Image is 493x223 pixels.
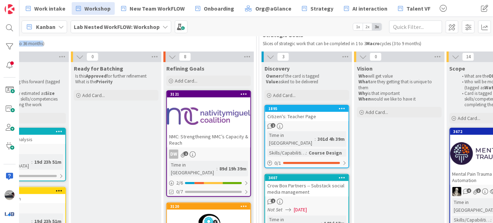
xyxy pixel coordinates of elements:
span: AI interaction [352,4,387,13]
div: 3407 [268,175,349,180]
span: 0/7 [176,188,183,195]
span: : [216,165,218,173]
p: of the card is tagged [266,73,348,79]
strong: Value [266,79,278,85]
img: avatar [5,209,14,219]
strong: Approved [86,73,107,79]
span: 1 [184,151,188,156]
strong: Who [358,73,368,79]
span: 0 / 1 [274,159,281,167]
a: Onboarding [191,2,238,15]
img: Visit kanbanzone.com [5,4,14,14]
div: Course Design [307,149,344,157]
span: Onboarding [204,4,234,13]
span: Ready for Batching [74,65,123,72]
span: Add Card... [82,92,105,98]
a: Work intake [22,2,70,15]
div: Crow Box Partners -- Substack social media management [265,181,349,197]
span: 14 [462,53,474,61]
span: : [315,135,316,143]
div: 89d 19h 39m [218,165,248,173]
strong: When [358,96,371,102]
span: [DATE] [294,206,307,213]
span: 2x [363,23,372,30]
p: is that important [358,91,440,96]
strong: Priority [96,79,113,85]
div: 1895Citizen's: Teacher Page [265,106,349,121]
span: Add Card... [273,92,296,98]
strong: What [358,79,370,85]
div: Time in [GEOGRAPHIC_DATA] [267,131,315,147]
span: Add Card... [458,115,481,121]
span: Talent VF [406,4,430,13]
p: What is the [75,79,157,85]
a: New Team WorkFLOW [117,2,189,15]
div: NMC: Strengthening NMC’s Capacity & Reach [167,132,250,147]
div: 1895 [268,106,349,111]
strong: Why [358,90,368,96]
span: 2 [476,188,481,193]
span: 3 [277,53,289,61]
span: Add Card... [366,109,388,115]
div: 1895 [265,106,349,112]
div: Time in [GEOGRAPHIC_DATA] [169,161,216,176]
div: 301d 4h 39m [316,135,346,143]
div: DW [167,150,250,159]
i: Not Set [267,206,283,213]
span: 2 / 6 [176,179,183,187]
div: DW [169,150,178,159]
span: Refining Goals [166,65,204,72]
span: Org@aGlance [255,4,291,13]
span: 0 [87,53,99,61]
span: Workshop [84,4,111,13]
a: Strategy [298,2,338,15]
div: 2/6 [167,179,250,187]
div: 3121NMC: Strengthening NMC’s Capacity & Reach [167,91,250,147]
span: New Team WorkFLOW [130,4,185,13]
span: 8 [179,53,191,61]
div: 3407 [265,175,349,181]
div: 3120 [170,204,250,209]
strong: Macro [366,41,380,47]
div: 3120 [167,203,250,210]
span: : [31,158,32,166]
span: Work intake [34,4,65,13]
a: Talent VF [394,2,435,15]
div: 3407Crow Box Partners -- Substack social media management [265,175,349,197]
div: Skills/Capabilities [267,149,306,157]
span: Vision [357,65,373,72]
span: Add Card... [175,78,197,84]
span: 0 [370,53,382,61]
span: 1x [353,23,363,30]
span: 4 [467,188,471,193]
a: 3121NMC: Strengthening NMC’s Capacity & ReachDWTime in [GEOGRAPHIC_DATA]:89d 19h 39m2/60/7 [166,90,251,197]
span: 3x [372,23,382,30]
p: are they getting that is unique to them [358,79,440,91]
strong: Owner [266,73,280,79]
p: asked to be delivered [266,79,348,85]
div: Citizen's: Teacher Page [265,112,349,121]
strong: Size [45,90,55,96]
a: AI interaction [340,2,392,15]
div: 3121 [167,91,250,97]
span: Scope [450,65,465,72]
div: 3121 [170,92,250,97]
b: Lab Nested WorkFLOW: Workshop [74,23,160,30]
p: will get value [358,73,440,79]
span: Kanban [36,23,55,31]
span: Discovery [265,65,290,72]
a: Org@aGlance [240,2,296,15]
div: 0/1 [265,159,349,168]
img: WS [452,187,462,196]
div: 19d 23h 51m [32,158,63,166]
a: Workshop [72,2,115,15]
p: Is this for further refinement [75,73,157,79]
span: Strategy [310,4,333,13]
img: jB [5,190,14,200]
a: 1895Citizen's: Teacher PageTime in [GEOGRAPHIC_DATA]:301d 4h 39mSkills/Capabilities:Course Design0/1 [265,105,349,168]
span: : [306,149,307,157]
input: Quick Filter... [389,20,442,33]
span: 2 [271,123,275,128]
p: would we like to have it [358,96,440,102]
span: 1 [271,199,275,203]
